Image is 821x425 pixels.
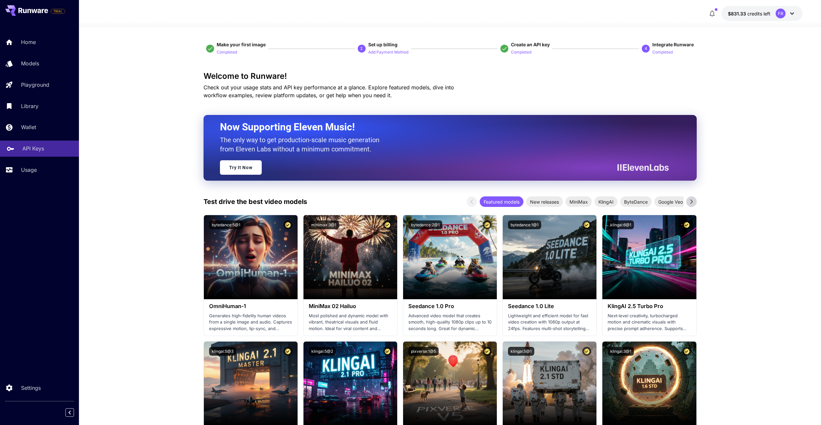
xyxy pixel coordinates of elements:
button: Certified Model – Vetted for best performance and includes a commercial license. [682,347,691,356]
button: klingai:5@3 [209,347,236,356]
span: Integrate Runware [652,42,694,47]
h3: MiniMax 02 Hailuo [309,303,392,309]
span: Add your payment card to enable full platform functionality. [51,7,65,15]
h3: Seedance 1.0 Pro [408,303,492,309]
p: Advanced video model that creates smooth, high-quality 1080p clips up to 10 seconds long. Great f... [408,313,492,332]
div: $831.3276 [728,10,770,17]
button: pixverse:1@5 [408,347,439,356]
div: KlingAI [594,196,617,207]
button: Completed [652,48,673,56]
p: Settings [21,384,41,392]
img: alt [204,215,298,299]
p: Home [21,38,36,46]
p: Wallet [21,123,36,131]
span: Check out your usage stats and API key performance at a glance. Explore featured models, dive int... [204,84,454,99]
p: Most polished and dynamic model with vibrant, theatrical visuals and fluid motion. Ideal for vira... [309,313,392,332]
div: New releases [526,196,563,207]
h3: Seedance 1.0 Lite [508,303,591,309]
button: Certified Model – Vetted for best performance and includes a commercial license. [483,347,492,356]
p: Lightweight and efficient model for fast video creation with 1080p output at 24fps. Features mult... [508,313,591,332]
img: alt [403,215,497,299]
h3: OmniHuman‑1 [209,303,292,309]
button: Certified Model – Vetted for best performance and includes a commercial license. [283,347,292,356]
p: The only way to get production-scale music generation from Eleven Labs without a minimum commitment. [220,135,384,154]
p: Playground [21,81,49,89]
div: FR [776,9,785,18]
p: Generates high-fidelity human videos from a single image and audio. Captures expressive motion, l... [209,313,292,332]
h3: Welcome to Runware! [204,72,697,81]
p: Completed [652,49,673,56]
button: bytedance:2@1 [408,220,442,229]
img: alt [303,215,397,299]
span: credits left [747,11,770,16]
div: ByteDance [620,196,652,207]
p: Completed [217,49,237,56]
span: Set up billing [368,42,398,47]
p: Completed [511,49,531,56]
p: Add Payment Method [368,49,408,56]
button: Certified Model – Vetted for best performance and includes a commercial license. [383,347,392,356]
button: minimax:3@1 [309,220,339,229]
a: Try It Now [220,160,262,175]
button: bytedance:1@1 [508,220,541,229]
h3: KlingAI 2.5 Turbo Pro [608,303,691,309]
p: Usage [21,166,37,174]
button: klingai:5@2 [309,347,336,356]
p: API Keys [22,145,44,152]
span: MiniMax [566,198,592,205]
span: Make your first image [217,42,266,47]
p: Models [21,59,39,67]
p: Library [21,102,38,110]
p: Test drive the best video models [204,197,307,207]
button: klingai:5@1 [508,347,534,356]
button: Certified Model – Vetted for best performance and includes a commercial license. [682,220,691,229]
span: Google Veo [654,198,687,205]
span: ByteDance [620,198,652,205]
span: Create an API key [511,42,550,47]
div: Google Veo [654,196,687,207]
span: Featured models [480,198,523,205]
button: $831.3276FR [721,6,803,21]
p: Next‑level creativity, turbocharged motion and cinematic visuals with precise prompt adherence. S... [608,313,691,332]
div: Collapse sidebar [70,407,79,418]
span: TRIAL [51,9,65,14]
button: Certified Model – Vetted for best performance and includes a commercial license. [483,220,492,229]
h2: Now Supporting Eleven Music! [220,121,664,133]
span: New releases [526,198,563,205]
button: Certified Model – Vetted for best performance and includes a commercial license. [582,220,591,229]
div: Featured models [480,196,523,207]
span: KlingAI [594,198,617,205]
button: Add Payment Method [368,48,408,56]
p: 4 [645,46,647,52]
button: Completed [511,48,531,56]
button: bytedance:5@1 [209,220,243,229]
span: $831.33 [728,11,747,16]
img: alt [602,215,696,299]
button: Certified Model – Vetted for best performance and includes a commercial license. [582,347,591,356]
button: Certified Model – Vetted for best performance and includes a commercial license. [283,220,292,229]
button: klingai:6@1 [608,220,634,229]
button: klingai:3@1 [608,347,634,356]
div: MiniMax [566,196,592,207]
button: Certified Model – Vetted for best performance and includes a commercial license. [383,220,392,229]
button: Completed [217,48,237,56]
button: Collapse sidebar [65,408,74,417]
img: alt [503,215,596,299]
p: 2 [360,46,363,52]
